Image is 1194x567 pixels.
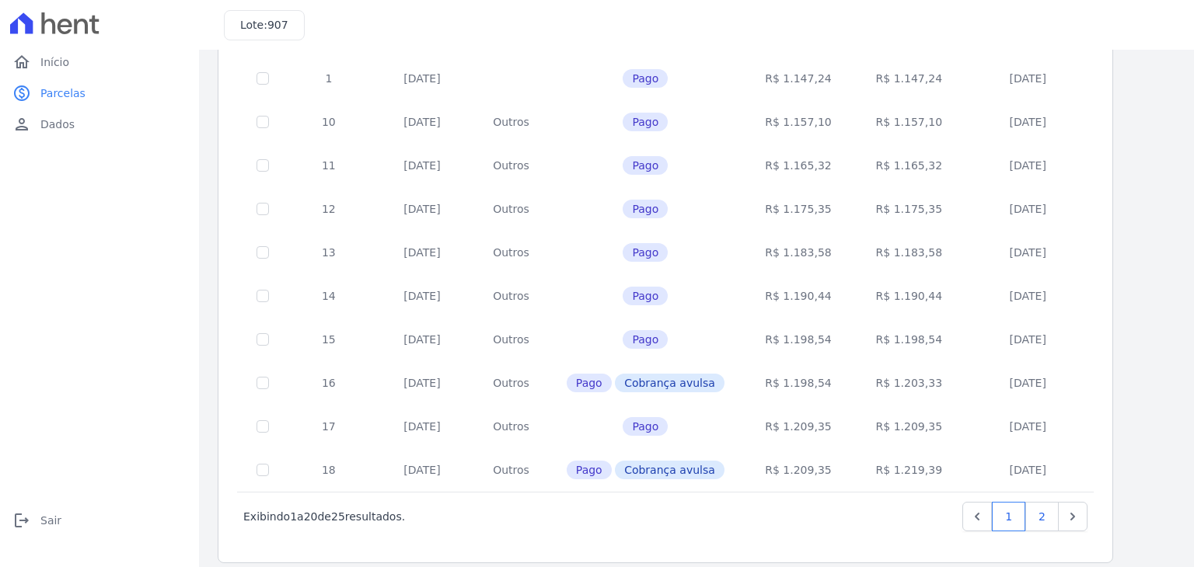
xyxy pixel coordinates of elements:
td: Outros [474,100,548,144]
td: [DATE] [965,361,1092,405]
span: Início [40,54,69,70]
td: R$ 1.183,58 [743,231,854,274]
input: Só é possível selecionar pagamentos em aberto [257,72,269,85]
input: Só é possível selecionar pagamentos em aberto [257,464,269,476]
input: Só é possível selecionar pagamentos em aberto [257,333,269,346]
a: personDados [6,109,193,140]
input: Só é possível selecionar pagamentos em aberto [257,203,269,215]
td: [DATE] [965,144,1092,187]
td: Outros [474,231,548,274]
td: R$ 1.198,54 [743,318,854,361]
span: 907 [267,19,288,31]
span: 1 [290,510,297,523]
td: [DATE] [370,361,474,405]
td: [DATE] [370,144,474,187]
span: Dados [40,117,75,132]
td: 1 [288,57,370,100]
a: Previous [962,502,992,531]
td: [DATE] [965,405,1092,448]
td: Outros [474,318,548,361]
a: 1 [992,502,1025,531]
td: R$ 1.209,35 [743,448,854,492]
span: Cobrança avulsa [615,461,724,479]
td: [DATE] [370,448,474,492]
td: R$ 1.203,33 [854,361,964,405]
td: [DATE] [965,187,1092,231]
span: Cobrança avulsa [615,374,724,392]
td: [DATE] [965,448,1092,492]
td: Outros [474,187,548,231]
span: Pago [567,461,612,479]
td: 17 [288,405,370,448]
p: Exibindo a de resultados. [243,509,405,524]
td: [DATE] [965,231,1092,274]
td: Outros [474,448,548,492]
td: 11 [288,144,370,187]
td: R$ 1.209,35 [854,405,964,448]
input: Só é possível selecionar pagamentos em aberto [257,420,269,433]
td: R$ 1.209,35 [743,405,854,448]
td: [DATE] [370,57,474,100]
td: R$ 1.198,54 [743,361,854,405]
td: R$ 1.147,24 [854,57,964,100]
span: 25 [331,510,345,523]
td: R$ 1.165,32 [743,144,854,187]
td: R$ 1.175,35 [743,187,854,231]
i: logout [12,511,31,530]
span: Parcelas [40,85,86,101]
td: [DATE] [370,405,474,448]
td: Outros [474,405,548,448]
td: [DATE] [965,100,1092,144]
h3: Lote: [240,17,288,33]
input: Só é possível selecionar pagamentos em aberto [257,246,269,259]
input: Só é possível selecionar pagamentos em aberto [257,116,269,128]
span: Pago [623,287,668,305]
a: logoutSair [6,505,193,536]
td: R$ 1.157,10 [743,100,854,144]
td: R$ 1.190,44 [743,274,854,318]
td: [DATE] [370,187,474,231]
input: Só é possível selecionar pagamentos em aberto [257,377,269,389]
i: person [12,115,31,134]
td: [DATE] [370,231,474,274]
td: R$ 1.219,39 [854,448,964,492]
span: Pago [623,156,668,175]
td: R$ 1.147,24 [743,57,854,100]
td: [DATE] [370,318,474,361]
td: 12 [288,187,370,231]
span: Pago [623,243,668,262]
td: 10 [288,100,370,144]
td: [DATE] [370,100,474,144]
td: R$ 1.183,58 [854,231,964,274]
td: Outros [474,144,548,187]
span: 20 [304,510,318,523]
td: Outros [474,361,548,405]
td: R$ 1.165,32 [854,144,964,187]
td: [DATE] [370,274,474,318]
i: home [12,53,31,71]
td: [DATE] [965,274,1092,318]
span: Pago [623,417,668,436]
td: [DATE] [965,57,1092,100]
a: paidParcelas [6,78,193,109]
i: paid [12,84,31,103]
a: Next [1058,502,1088,531]
td: 15 [288,318,370,361]
a: 2 [1025,502,1059,531]
td: R$ 1.190,44 [854,274,964,318]
td: 18 [288,448,370,492]
span: Pago [623,113,668,131]
span: Pago [623,200,668,218]
span: Sair [40,513,61,528]
td: R$ 1.198,54 [854,318,964,361]
a: homeInício [6,47,193,78]
td: 13 [288,231,370,274]
td: R$ 1.157,10 [854,100,964,144]
span: Pago [623,69,668,88]
input: Só é possível selecionar pagamentos em aberto [257,159,269,172]
span: Pago [567,374,612,392]
td: [DATE] [965,318,1092,361]
span: Pago [623,330,668,349]
input: Só é possível selecionar pagamentos em aberto [257,290,269,302]
td: 14 [288,274,370,318]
